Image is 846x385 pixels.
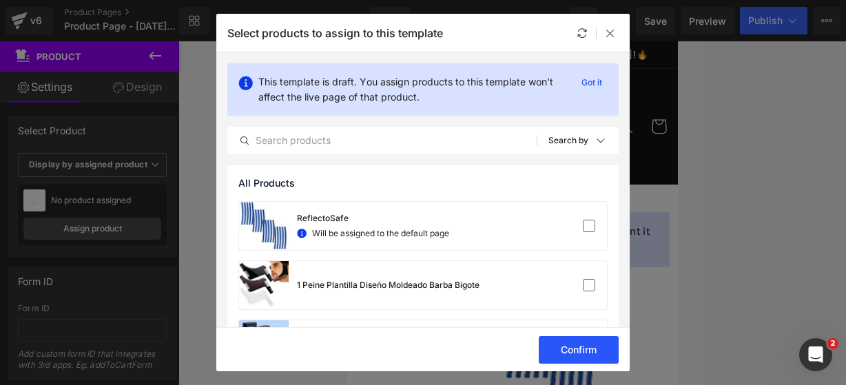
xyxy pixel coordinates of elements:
[297,212,449,225] div: ReflectoSafe
[297,279,479,291] div: 1 Peine Plantilla Diseño Moldeado Barba Bigote
[258,74,565,105] p: This template is draft. You assign products to this template won't affect the live page of that p...
[239,261,289,309] a: product-img
[238,178,295,189] span: All Products
[262,68,295,101] summary: Búsqueda
[121,40,210,129] img: Paga en tucasa
[2,68,35,101] summary: Menú
[45,182,311,215] span: and use this template to present it on live store
[827,338,838,349] span: 2
[539,336,619,364] button: Confirm
[548,136,588,145] p: Search by
[227,26,443,40] p: Select products to assign to this template
[576,74,608,91] p: Got it
[76,185,254,371] img: ReflectoSafe
[228,132,537,149] input: Search products
[45,183,130,197] span: Assign a product
[239,202,289,250] a: product-img
[312,227,449,240] span: Will be assigned to the default page
[799,338,832,371] iframe: Intercom live chat
[239,320,289,368] a: product-img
